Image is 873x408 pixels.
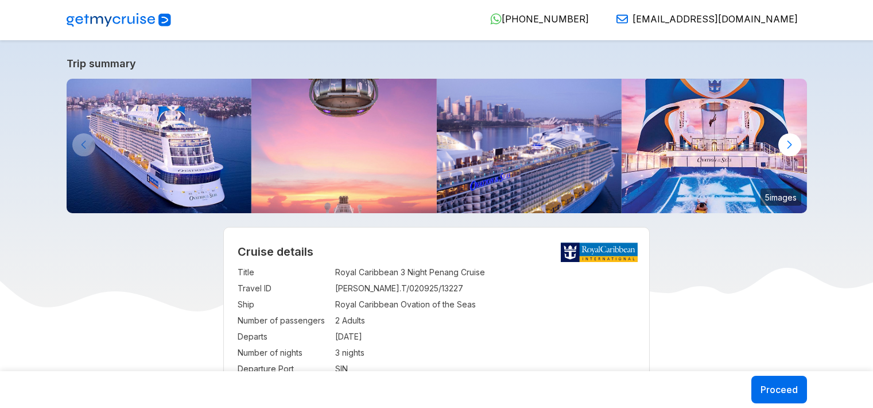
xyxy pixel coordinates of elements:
[329,280,335,297] td: :
[751,376,807,403] button: Proceed
[490,13,502,25] img: WhatsApp
[238,329,329,345] td: Departs
[238,297,329,313] td: Ship
[329,297,335,313] td: :
[329,329,335,345] td: :
[329,345,335,361] td: :
[437,79,622,213] img: ovation-of-the-seas-departing-from-sydney.jpg
[329,264,335,280] td: :
[67,57,807,70] a: Trip summary
[335,280,635,297] td: [PERSON_NAME].T/020925/13227
[329,313,335,329] td: :
[335,345,635,361] td: 3 nights
[502,13,589,25] span: [PHONE_NUMBER]
[616,13,628,25] img: Email
[633,13,798,25] span: [EMAIL_ADDRESS][DOMAIN_NAME]
[251,79,437,213] img: north-star-sunset-ovation-of-the-seas.jpg
[67,79,252,213] img: ovation-exterior-back-aerial-sunset-port-ship.jpg
[481,13,589,25] a: [PHONE_NUMBER]
[238,313,329,329] td: Number of passengers
[607,13,798,25] a: [EMAIL_ADDRESS][DOMAIN_NAME]
[335,329,635,345] td: [DATE]
[761,188,801,206] small: 5 images
[238,361,329,377] td: Departure Port
[335,361,635,377] td: SIN
[335,297,635,313] td: Royal Caribbean Ovation of the Seas
[238,245,635,259] h2: Cruise details
[238,280,329,297] td: Travel ID
[335,313,635,329] td: 2 Adults
[238,264,329,280] td: Title
[238,345,329,361] td: Number of nights
[329,361,335,377] td: :
[335,264,635,280] td: Royal Caribbean 3 Night Penang Cruise
[622,79,807,213] img: ovation-of-the-seas-flowrider-sunset.jpg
